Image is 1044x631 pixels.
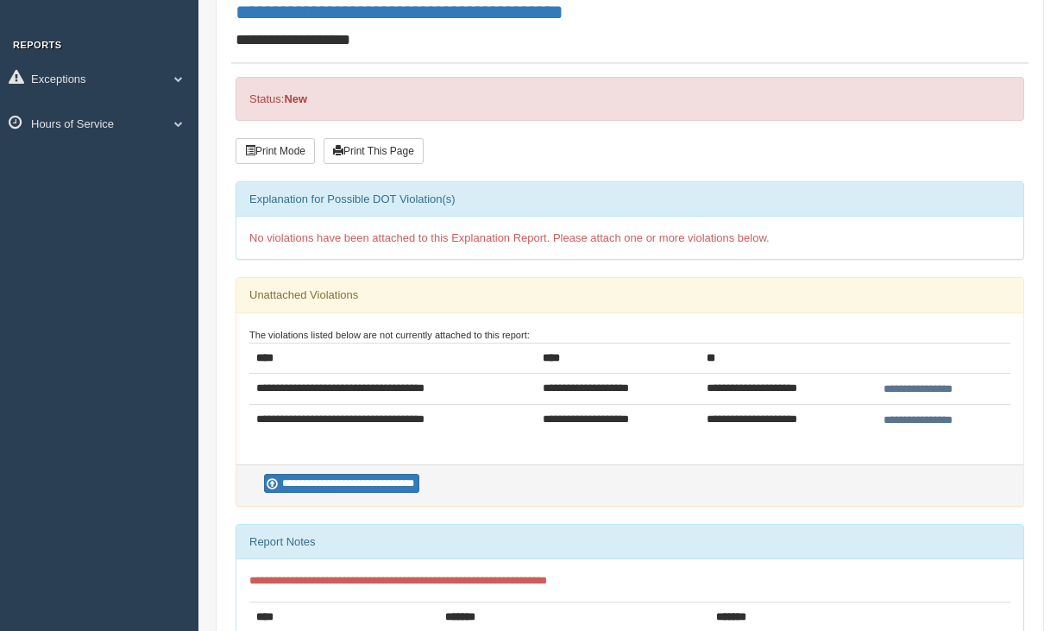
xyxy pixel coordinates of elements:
small: The violations listed below are not currently attached to this report: [249,330,530,340]
span: No violations have been attached to this Explanation Report. Please attach one or more violations... [249,231,770,244]
strong: New [284,92,307,105]
button: Print Mode [236,138,315,164]
div: Status: [236,77,1024,121]
div: Explanation for Possible DOT Violation(s) [236,182,1023,217]
div: Report Notes [236,525,1023,559]
div: Unattached Violations [236,278,1023,312]
button: Print This Page [324,138,424,164]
